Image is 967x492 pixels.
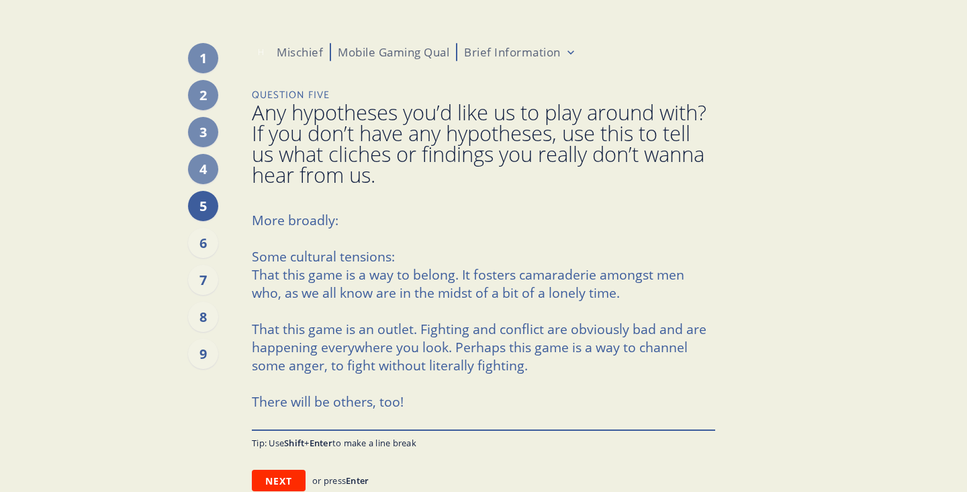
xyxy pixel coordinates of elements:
[346,475,369,487] span: Enter
[188,265,218,295] div: 7
[464,44,578,60] button: Brief Information
[252,43,270,61] div: H
[284,437,304,449] span: Shift
[252,43,270,61] svg: Hannah Newport
[252,88,715,102] p: Question Five
[464,44,561,60] p: Brief Information
[252,206,715,429] textarea: That this game is a way to belong. It fosters camaraderie amongst men who, as we all know are in ...
[310,437,332,449] span: Enter
[188,154,218,184] div: 4
[277,44,323,60] p: Mischief
[252,470,306,491] button: Next
[312,475,369,487] p: or press
[252,102,715,186] span: Any hypotheses you’d like us to play around with? If you don’t have any hypotheses, use this to t...
[338,44,449,60] p: Mobile Gaming Qual
[188,43,218,73] div: 1
[188,117,218,147] div: 3
[188,302,218,332] div: 8
[188,228,218,258] div: 6
[188,339,218,369] div: 9
[188,80,218,110] div: 2
[188,191,218,221] div: 5
[252,437,715,449] p: Tip: Use + to make a line break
